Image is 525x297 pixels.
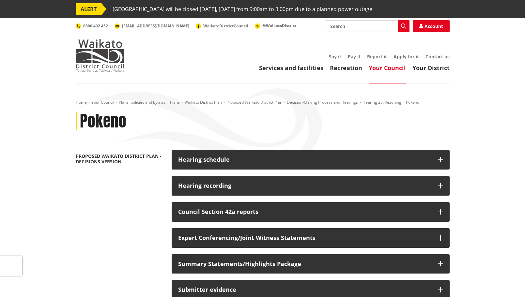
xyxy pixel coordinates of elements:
[76,99,87,105] a: Home
[329,53,341,60] a: Say it
[262,23,296,28] span: @WaikatoDistrict
[196,23,248,29] a: WaikatoDistrictCouncil
[76,39,125,72] img: Waikato District Council - Te Kaunihera aa Takiwaa o Waikato
[76,3,101,15] span: ALERT
[226,99,282,105] a: Proposed Waikato District Plan
[326,20,409,32] input: Search input
[113,3,374,15] span: [GEOGRAPHIC_DATA] will be closed [DATE], [DATE] from 9:00am to 3:00pm due to a planned power outage.
[184,99,222,105] a: Waikato District Plan
[413,20,450,32] a: Account
[394,53,419,60] a: Apply for it
[83,23,108,29] span: 0800 492 452
[406,99,419,105] span: Pokeno
[172,228,450,248] button: Expert Conferencing/Joint Witness Statements
[170,99,180,105] a: Plans
[172,254,450,274] button: Summary Statements/Highlights Package
[119,99,165,105] a: Plans, policies and bylaws
[425,53,450,60] a: Contact us
[76,153,162,165] a: Proposed Waikato District Plan - Decisions Version
[80,112,126,131] h1: Pokeno
[122,23,189,29] span: [EMAIL_ADDRESS][DOMAIN_NAME]
[76,100,450,105] nav: breadcrumb
[330,64,362,72] a: Recreation
[76,23,108,29] a: 0800 492 452
[412,64,450,72] a: Your District
[287,99,358,105] a: Decision-Making Process and Hearings
[178,287,431,293] h3: Submitter evidence
[178,156,431,163] h3: Hearing schedule
[363,99,401,105] a: Hearing 25: Rezoning
[259,64,323,72] a: Services and facilities
[178,235,431,241] div: Expert Conferencing/Joint Witness Statements
[172,202,450,222] button: Council Section 42a reports
[172,176,450,196] button: Hearing recording
[91,99,114,105] a: Your Council
[255,23,296,28] a: @WaikatoDistrict
[367,53,387,60] a: Report it
[203,23,248,29] span: WaikatoDistrictCouncil
[348,53,361,60] a: Pay it
[178,209,431,215] h3: Council Section 42a reports
[178,261,431,267] div: Summary Statements/Highlights Package
[172,150,450,170] button: Hearing schedule
[369,64,406,72] a: Your Council
[178,183,431,189] div: Hearing recording
[115,23,189,29] a: [EMAIL_ADDRESS][DOMAIN_NAME]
